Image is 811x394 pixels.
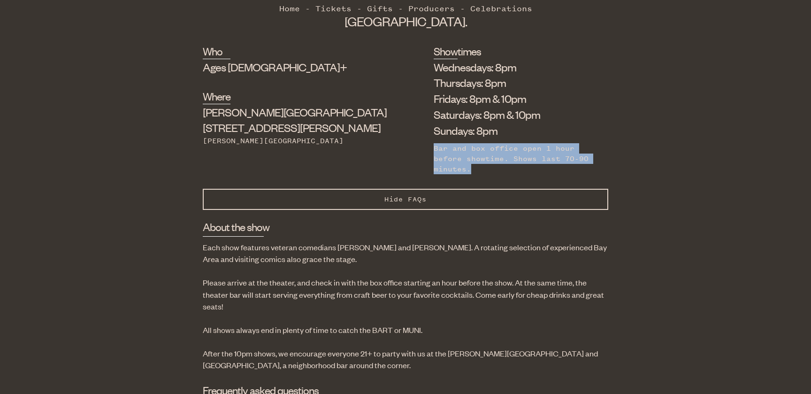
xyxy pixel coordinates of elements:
[203,189,608,210] button: Hide FAQs
[203,277,608,312] p: Please arrive at the theater, and check in with the box office starting an hour before the show. ...
[203,241,608,265] p: Each show features veteran comedians [PERSON_NAME] and [PERSON_NAME]. A rotating selection of exp...
[384,195,427,203] span: Hide FAQs
[203,324,608,336] p: All shows always end in plenty of time to catch the BART or MUNI.
[203,219,264,237] h3: About the show
[203,104,387,136] div: [STREET_ADDRESS][PERSON_NAME]
[203,348,608,371] p: After the 10pm shows, we encourage everyone 21+ to party with us at the [PERSON_NAME][GEOGRAPHIC_...
[434,123,594,139] li: Sundays: 8pm
[344,13,467,29] span: [GEOGRAPHIC_DATA].
[434,91,594,107] li: Fridays: 8pm & 10pm
[203,89,230,104] h2: Where
[203,136,387,146] div: [PERSON_NAME][GEOGRAPHIC_DATA]
[434,143,594,175] div: Bar and box office open 1 hour before showtime. Shows last 70-90 minutes.
[203,59,387,75] div: Ages [DEMOGRAPHIC_DATA]+
[434,44,458,59] h2: Showtimes
[203,44,230,59] h2: Who
[203,105,387,119] span: [PERSON_NAME][GEOGRAPHIC_DATA]
[434,59,594,75] li: Wednesdays: 8pm
[434,107,594,123] li: Saturdays: 8pm & 10pm
[434,75,594,91] li: Thursdays: 8pm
